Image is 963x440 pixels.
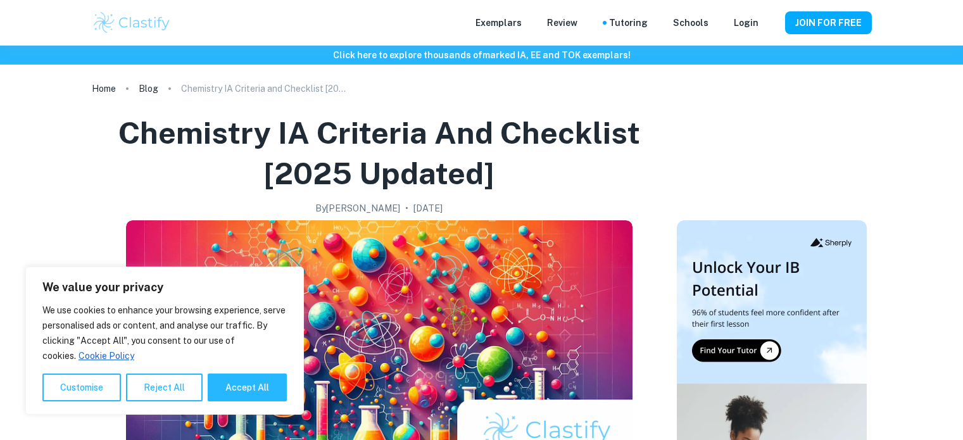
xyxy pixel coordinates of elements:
[609,16,648,30] a: Tutoring
[734,16,758,30] a: Login
[78,350,135,361] a: Cookie Policy
[3,48,960,62] h6: Click here to explore thousands of marked IA, EE and TOK exemplars !
[97,113,662,194] h1: Chemistry IA Criteria and Checklist [2025 updated]
[475,16,522,30] p: Exemplars
[208,374,287,401] button: Accept All
[42,280,287,295] p: We value your privacy
[315,201,400,215] h2: By [PERSON_NAME]
[92,80,116,97] a: Home
[547,16,577,30] p: Review
[25,267,304,415] div: We value your privacy
[405,201,408,215] p: •
[785,11,872,34] button: JOIN FOR FREE
[42,374,121,401] button: Customise
[92,10,172,35] img: Clastify logo
[673,16,708,30] a: Schools
[769,20,775,26] button: Help and Feedback
[181,82,346,96] p: Chemistry IA Criteria and Checklist [2025 updated]
[413,201,443,215] h2: [DATE]
[42,303,287,363] p: We use cookies to enhance your browsing experience, serve personalised ads or content, and analys...
[139,80,158,97] a: Blog
[126,374,203,401] button: Reject All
